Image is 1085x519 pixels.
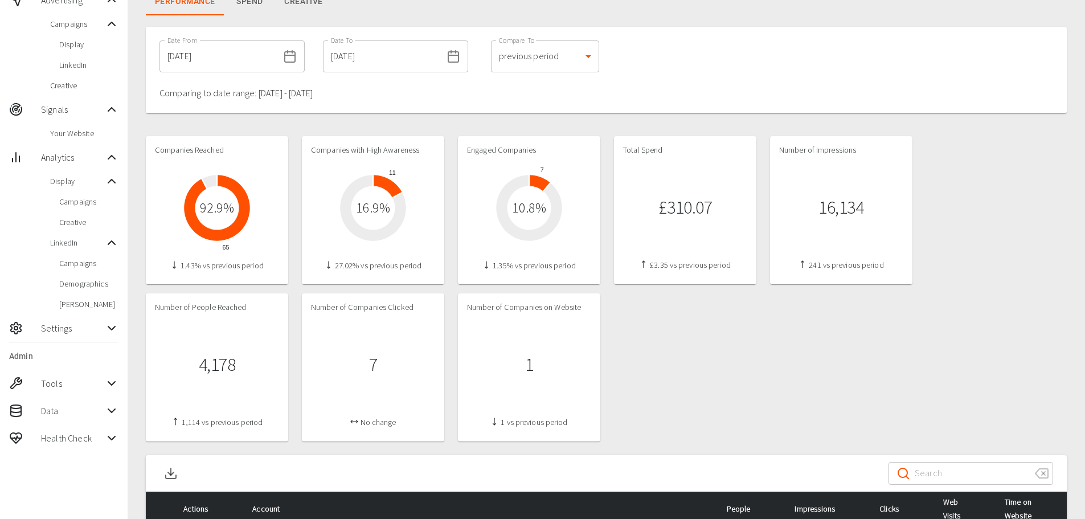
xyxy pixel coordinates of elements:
[222,244,229,251] tspan: 65
[199,354,236,375] h1: 4,178
[623,145,747,156] h4: Total Spend
[50,237,105,248] span: LinkedIn
[155,261,279,271] h4: 1.43% vs previous period
[779,260,903,271] h4: 241 vs previous period
[727,502,769,516] span: People
[311,418,435,428] h4: No change
[159,455,182,492] button: Download
[499,35,535,45] label: Compare To
[369,354,378,375] h1: 7
[155,145,279,156] h4: Companies Reached
[818,197,863,218] h1: 16,134
[311,261,435,271] h4: 27.02% vs previous period
[727,502,777,516] div: People
[623,260,747,271] h4: £3.35 vs previous period
[41,103,105,116] span: Signals
[311,303,435,313] h4: Number of Companies Clicked
[658,197,713,218] h1: £310.07
[467,261,591,271] h4: 1.35% vs previous period
[541,166,544,173] tspan: 7
[512,200,546,216] h2: 10.8 %
[896,467,910,480] svg: Search
[252,502,708,516] div: Account
[183,502,226,516] span: Actions
[795,502,861,516] div: Impressions
[525,354,534,375] h1: 1
[155,418,279,428] h4: 1,114 vs previous period
[331,35,353,45] label: Date To
[50,80,118,91] span: Creative
[183,502,234,516] div: Actions
[323,40,442,72] input: dd/mm/yyyy
[41,404,105,418] span: Data
[41,431,105,445] span: Health Check
[252,502,298,516] span: Account
[50,18,105,30] span: Campaigns
[59,59,118,71] span: LinkedIn
[167,35,197,45] label: Date From
[59,278,118,289] span: Demographics
[879,502,917,516] span: Clicks
[915,457,1026,489] input: Search
[159,86,313,100] p: Comparing to date range: [DATE] - [DATE]
[159,40,279,72] input: dd/mm/yyyy
[59,258,118,269] span: Campaigns
[879,502,925,516] div: Clicks
[41,150,105,164] span: Analytics
[50,175,105,187] span: Display
[467,418,591,428] h4: 1 vs previous period
[467,145,591,156] h4: Engaged Companies
[59,196,118,207] span: Campaigns
[41,321,105,335] span: Settings
[59,216,118,228] span: Creative
[467,303,591,313] h4: Number of Companies on Website
[779,145,903,156] h4: Number of Impressions
[795,502,853,516] span: Impressions
[59,299,118,310] span: [PERSON_NAME]
[389,170,396,177] tspan: 11
[155,303,279,313] h4: Number of People Reached
[200,200,234,216] h2: 92.9 %
[356,200,390,216] h2: 16.9 %
[50,128,118,139] span: Your Website
[491,40,599,72] div: previous period
[311,145,435,156] h4: Companies with High Awareness
[59,39,118,50] span: Display
[41,377,105,390] span: Tools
